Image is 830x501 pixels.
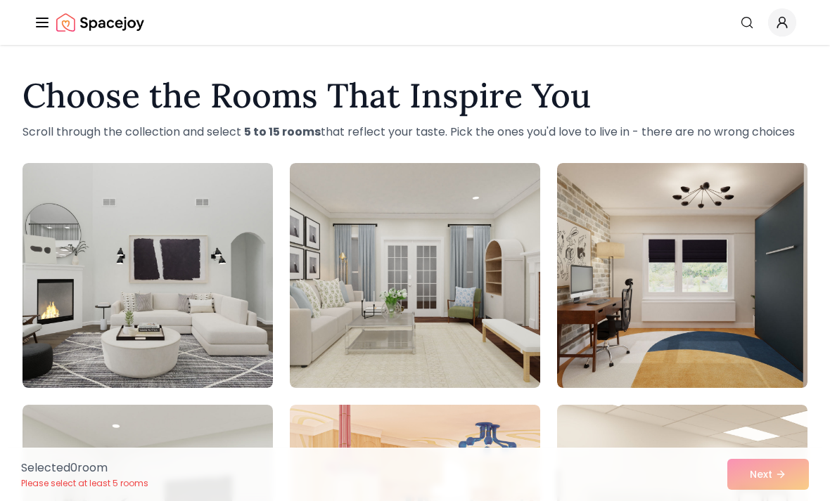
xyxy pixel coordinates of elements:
[23,163,273,388] img: Room room-1
[290,163,540,388] img: Room room-2
[56,8,144,37] img: Spacejoy Logo
[23,79,807,112] h1: Choose the Rooms That Inspire You
[244,124,321,140] strong: 5 to 15 rooms
[21,478,148,489] p: Please select at least 5 rooms
[557,163,807,388] img: Room room-3
[23,124,807,141] p: Scroll through the collection and select that reflect your taste. Pick the ones you'd love to liv...
[21,460,148,476] p: Selected 0 room
[56,8,144,37] a: Spacejoy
